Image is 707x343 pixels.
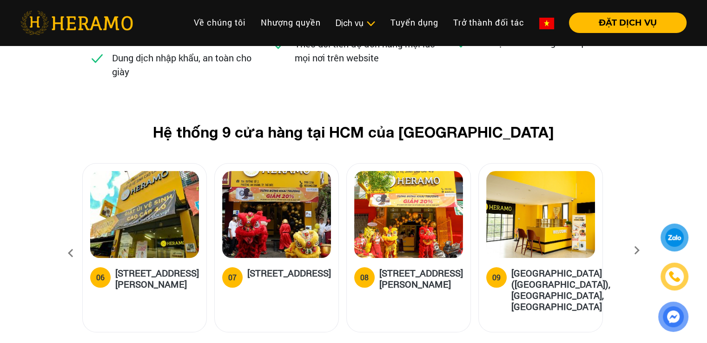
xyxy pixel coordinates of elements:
div: Dịch vụ [336,17,376,29]
a: Nhượng quyền [253,13,328,33]
img: subToggleIcon [366,19,376,28]
img: heramo-15a-duong-so-2-phuong-an-khanh-thu-duc [222,171,331,258]
img: heramo-parc-villa-dai-phuoc-island-dong-nai [486,171,595,258]
img: heramo-logo.png [20,11,133,35]
p: Dung dịch nhập khẩu, an toàn cho giày [112,51,252,79]
a: ĐẶT DỊCH VỤ [562,19,687,27]
h5: [GEOGRAPHIC_DATA] ([GEOGRAPHIC_DATA]), [GEOGRAPHIC_DATA], [GEOGRAPHIC_DATA] [511,267,610,312]
a: Trở thành đối tác [446,13,532,33]
div: 07 [228,272,237,283]
img: vn-flag.png [539,18,554,29]
p: Theo dõi tiến độ đơn hàng mọi lúc mọi nơi trên website [295,37,435,65]
a: phone-icon [662,264,687,290]
a: Tuyển dụng [383,13,446,33]
img: checked.svg [90,51,105,66]
img: heramo-314-le-van-viet-phuong-tang-nhon-phu-b-quan-9 [90,171,199,258]
h2: Hệ thống 9 cửa hàng tại HCM của [GEOGRAPHIC_DATA] [97,123,610,141]
h5: [STREET_ADDRESS][PERSON_NAME] [115,267,199,290]
div: 08 [360,272,369,283]
a: Về chúng tôi [186,13,253,33]
div: 09 [492,272,501,283]
div: 06 [96,272,105,283]
button: ĐẶT DỊCH VỤ [569,13,687,33]
h5: [STREET_ADDRESS] [247,267,331,286]
h5: [STREET_ADDRESS][PERSON_NAME] [379,267,463,290]
img: heramo-398-duong-hoang-dieu-phuong-2-quan-4 [354,171,463,258]
img: phone-icon [667,270,681,284]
